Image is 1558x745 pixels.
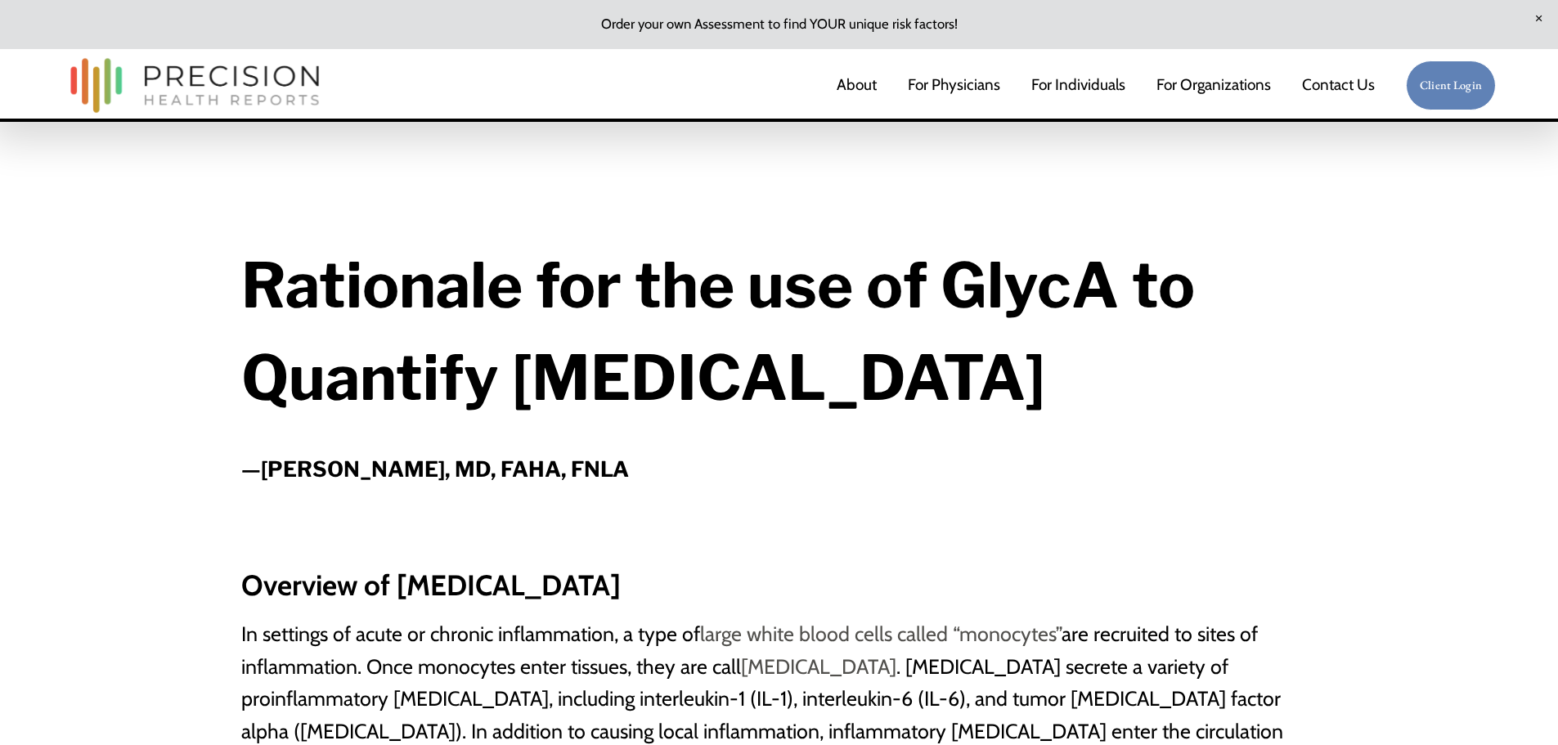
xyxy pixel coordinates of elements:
[1302,69,1375,103] a: Contact Us
[1406,61,1496,111] a: Client Login
[1031,69,1125,103] a: For Individuals
[241,248,1208,416] strong: Rationale for the use of GlycA to Quantify [MEDICAL_DATA]
[837,69,877,103] a: About
[241,568,621,603] span: Overview of [MEDICAL_DATA]
[1156,70,1271,101] span: For Organizations
[241,456,629,482] strong: —[PERSON_NAME], MD, FAHA, FNLA
[700,622,1062,646] a: large white blood cells called “monocytes”
[908,69,1000,103] a: For Physicians
[741,654,896,679] a: [MEDICAL_DATA]
[1156,69,1271,103] a: folder dropdown
[62,51,327,120] img: Precision Health Reports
